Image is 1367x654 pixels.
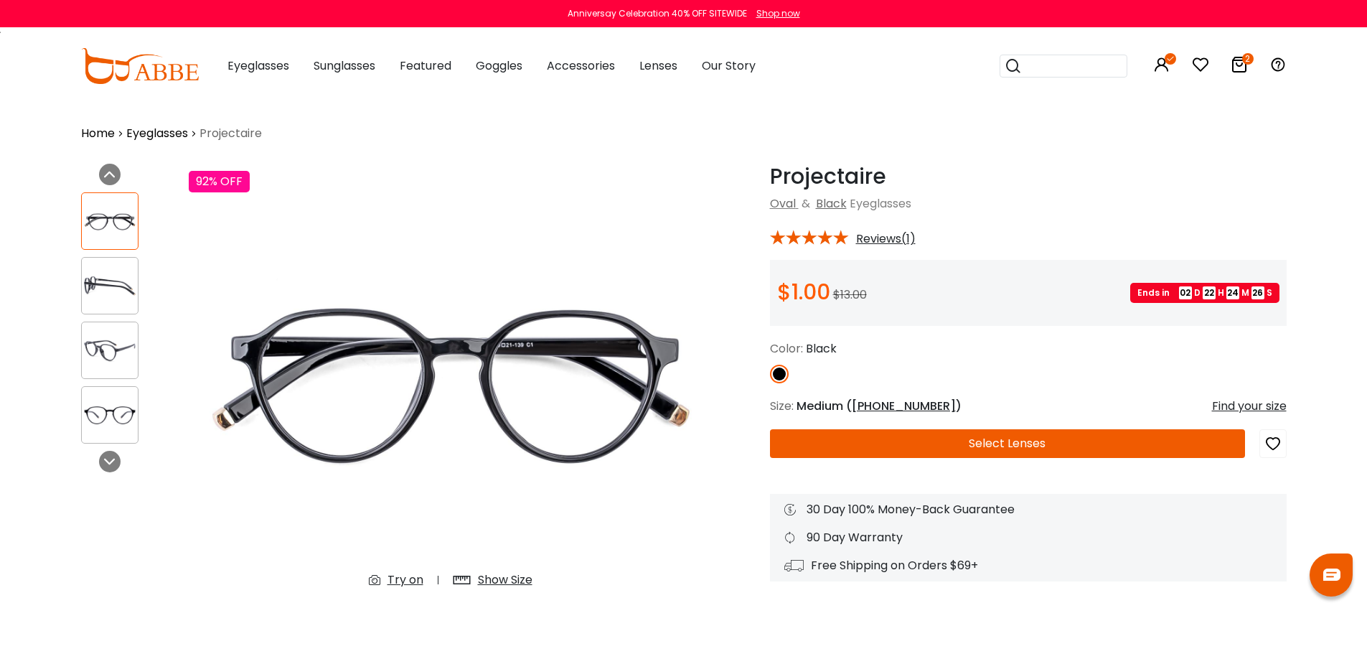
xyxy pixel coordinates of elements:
[852,398,956,414] span: [PHONE_NUMBER]
[1231,59,1248,75] a: 2
[1323,569,1340,581] img: chat
[1137,286,1177,299] span: Ends in
[639,57,677,74] span: Lenses
[82,337,138,365] img: Projectaire Black Plastic Eyeglasses , UniversalBridgeFit Frames from ABBE Glasses
[1218,286,1224,299] span: H
[1194,286,1201,299] span: D
[833,286,867,303] span: $13.00
[1203,286,1216,299] span: 22
[126,125,188,142] a: Eyeglasses
[770,195,796,212] a: Oval
[314,57,375,74] span: Sunglasses
[797,398,962,414] span: Medium ( )
[784,529,1272,546] div: 90 Day Warranty
[784,557,1272,574] div: Free Shipping on Orders $69+
[816,195,847,212] a: Black
[799,195,813,212] span: &
[189,164,713,600] img: Projectaire Black Plastic Eyeglasses , UniversalBridgeFit Frames from ABBE Glasses
[702,57,756,74] span: Our Story
[1179,286,1192,299] span: 02
[400,57,451,74] span: Featured
[1251,286,1264,299] span: 26
[770,429,1245,458] button: Select Lenses
[189,171,250,192] div: 92% OFF
[1226,286,1239,299] span: 24
[1267,286,1272,299] span: S
[199,125,262,142] span: Projectaire
[1212,398,1287,415] div: Find your size
[777,276,830,307] span: $1.00
[476,57,522,74] span: Goggles
[82,207,138,235] img: Projectaire Black Plastic Eyeglasses , UniversalBridgeFit Frames from ABBE Glasses
[82,401,138,429] img: Projectaire Black Plastic Eyeglasses , UniversalBridgeFit Frames from ABBE Glasses
[806,340,837,357] span: Black
[749,7,800,19] a: Shop now
[547,57,615,74] span: Accessories
[1242,53,1254,65] i: 2
[82,272,138,300] img: Projectaire Black Plastic Eyeglasses , UniversalBridgeFit Frames from ABBE Glasses
[770,398,794,414] span: Size:
[856,233,916,246] span: Reviews(1)
[770,164,1287,190] h1: Projectaire
[478,571,532,589] div: Show Size
[770,340,803,357] span: Color:
[784,501,1272,518] div: 30 Day 100% Money-Back Guarantee
[81,125,115,142] a: Home
[756,7,800,20] div: Shop now
[568,7,747,20] div: Anniversay Celebration 40% OFF SITEWIDE
[227,57,289,74] span: Eyeglasses
[81,48,199,84] img: abbeglasses.com
[387,571,423,589] div: Try on
[850,195,911,212] span: Eyeglasses
[1241,286,1249,299] span: M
